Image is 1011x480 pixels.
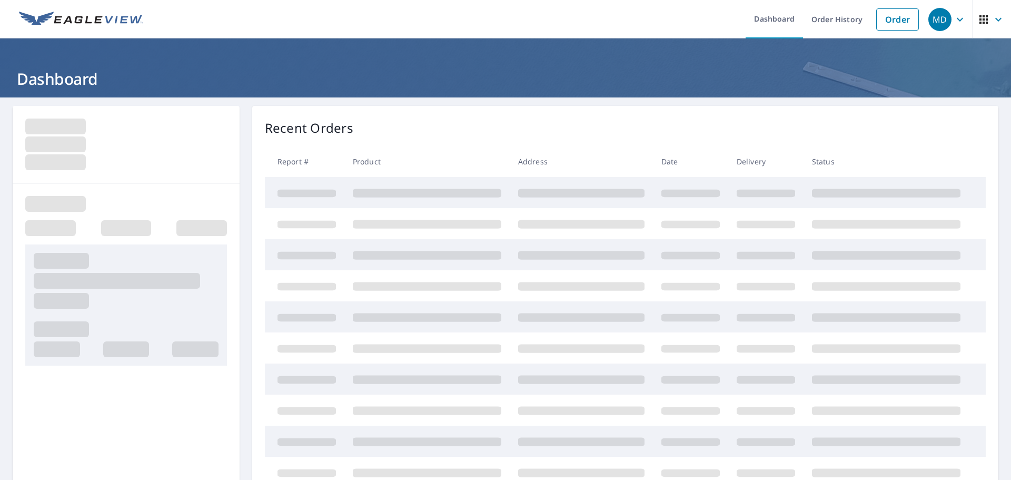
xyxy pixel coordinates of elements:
[265,119,353,138] p: Recent Orders
[876,8,919,31] a: Order
[13,68,998,90] h1: Dashboard
[728,146,804,177] th: Delivery
[19,12,143,27] img: EV Logo
[804,146,969,177] th: Status
[344,146,510,177] th: Product
[653,146,728,177] th: Date
[265,146,344,177] th: Report #
[928,8,951,31] div: MD
[510,146,653,177] th: Address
